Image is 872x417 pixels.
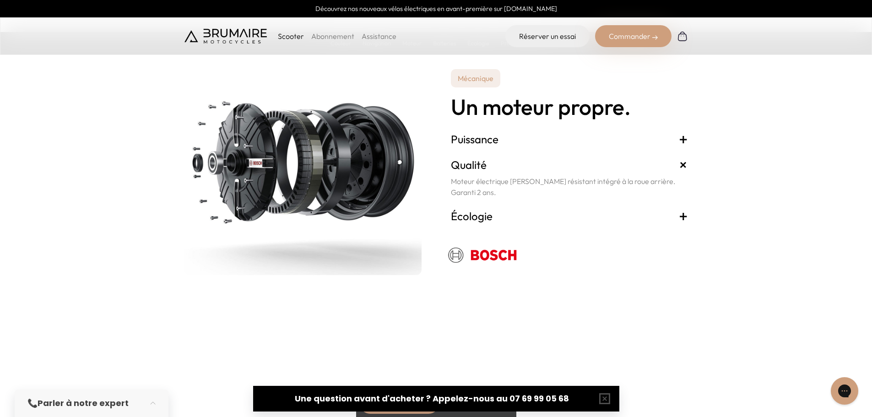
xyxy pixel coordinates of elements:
[451,69,500,87] p: Mécanique
[184,69,422,275] img: moteur.jpeg
[451,176,688,198] p: Moteur électrique [PERSON_NAME] résistant intégré à la roue arrière. Garanti 2 ans.
[451,95,688,119] h2: Un moteur propre.
[679,209,688,223] span: +
[505,25,590,47] a: Réserver un essai
[451,157,688,172] h3: Qualité
[826,374,863,408] iframe: Gorgias live chat messenger
[362,32,396,41] a: Assistance
[278,31,304,42] p: Scooter
[451,209,688,223] h3: Écologie
[311,32,354,41] a: Abonnement
[451,132,688,146] h3: Puissance
[679,132,688,146] span: +
[440,236,527,273] img: Logo Bosch
[675,157,692,173] span: +
[677,31,688,42] img: Panier
[652,35,658,40] img: right-arrow-2.png
[595,25,672,47] div: Commander
[184,29,267,43] img: Brumaire Motocycles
